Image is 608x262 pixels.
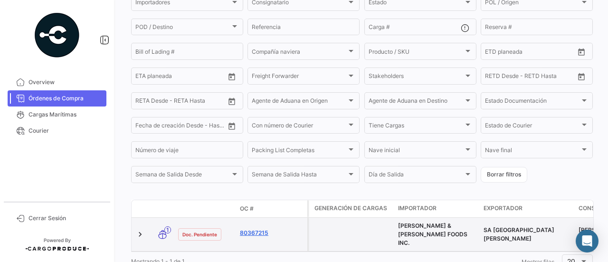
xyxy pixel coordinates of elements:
[33,11,81,59] img: powered-by.png
[369,148,464,155] span: Nave inicial
[314,204,387,213] span: Generación de cargas
[252,173,347,179] span: Semana de Salida Hasta
[225,94,239,108] button: Open calendar
[28,94,103,103] span: Órdenes de Compra
[484,204,522,213] span: Exportador
[574,45,589,59] button: Open calendar
[225,69,239,84] button: Open calendar
[135,0,230,7] span: Importadores
[485,74,502,81] input: Desde
[225,119,239,133] button: Open calendar
[574,69,589,84] button: Open calendar
[369,0,464,7] span: Estado
[8,123,106,139] a: Courier
[485,99,580,106] span: Estado Documentación
[164,226,171,233] span: 1
[369,99,464,106] span: Agente de Aduana en Destino
[8,90,106,107] a: Órdenes de Compra
[369,124,464,130] span: Tiene Cargas
[485,49,502,56] input: Desde
[252,74,347,81] span: Freight Forwarder
[252,49,347,56] span: Compañía naviera
[135,99,152,106] input: Desde
[8,107,106,123] a: Cargas Marítimas
[174,205,236,213] datatable-header-cell: Estado Doc.
[28,78,103,87] span: Overview
[135,74,152,81] input: Desde
[135,173,230,179] span: Semana de Salida Desde
[240,229,304,237] a: 80367215
[398,222,467,246] span: MILLER & SMITH FOODS INC.
[135,124,152,130] input: Desde
[576,230,598,252] div: Abrir Intercom Messenger
[309,200,394,217] datatable-header-cell: Generación de cargas
[252,0,347,7] span: Consignatario
[369,49,464,56] span: Producto / SKU
[240,204,254,213] span: OC #
[135,230,145,239] a: Expand/Collapse Row
[159,74,202,81] input: Hasta
[135,25,230,32] span: POD / Destino
[369,173,464,179] span: Día de Salida
[480,200,575,217] datatable-header-cell: Exportador
[28,110,103,119] span: Cargas Marítimas
[394,200,480,217] datatable-header-cell: Importador
[484,226,554,242] span: SA SAN MIGUEL
[369,74,464,81] span: Stakeholders
[252,148,347,155] span: Packing List Completas
[159,99,202,106] input: Hasta
[398,204,437,213] span: Importador
[236,201,307,217] datatable-header-cell: OC #
[151,205,174,213] datatable-header-cell: Modo de Transporte
[8,74,106,90] a: Overview
[28,214,103,223] span: Cerrar Sesión
[481,167,527,183] button: Borrar filtros
[509,74,551,81] input: Hasta
[485,124,580,130] span: Estado de Courier
[28,126,103,135] span: Courier
[509,49,551,56] input: Hasta
[485,148,580,155] span: Nave final
[485,0,580,7] span: POL / Origen
[252,124,347,130] span: Con número de Courier
[182,231,217,238] span: Doc. Pendiente
[159,124,202,130] input: Hasta
[252,99,347,106] span: Agente de Aduana en Origen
